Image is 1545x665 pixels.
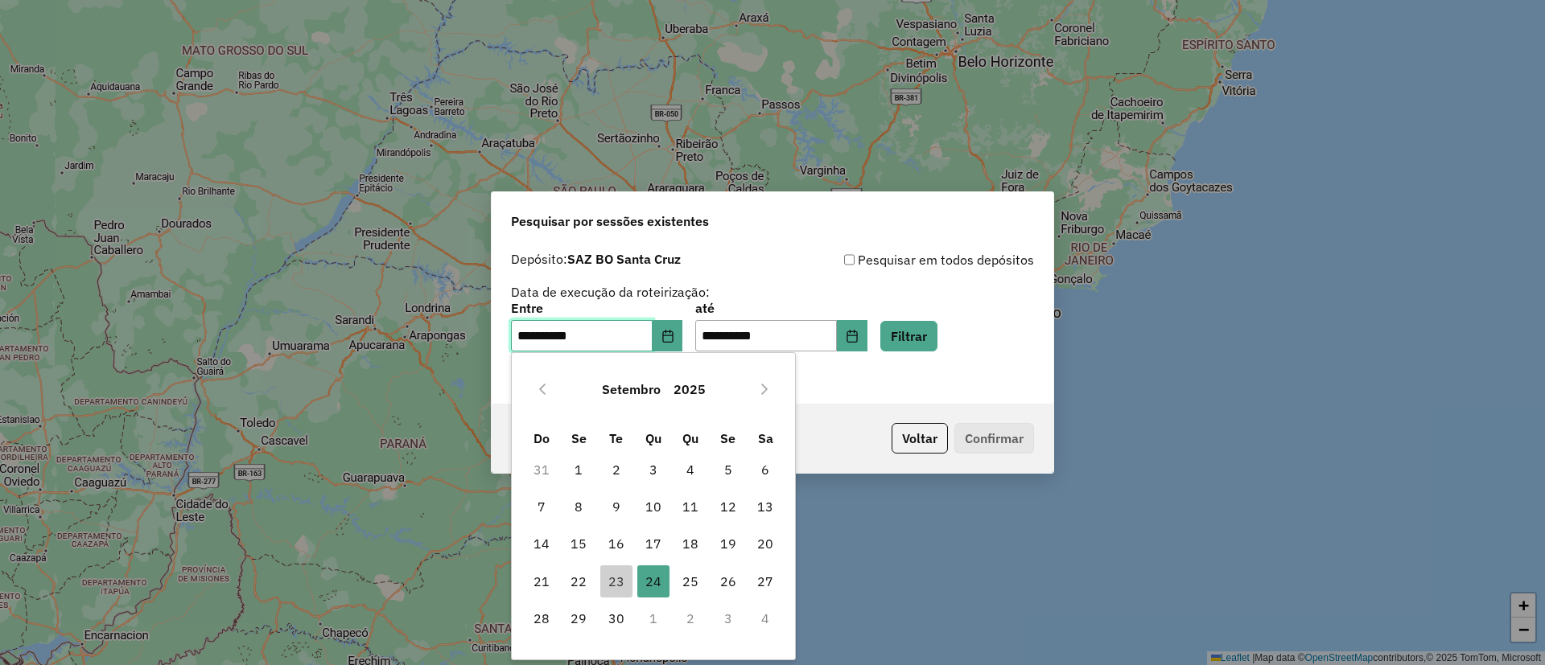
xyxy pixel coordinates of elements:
[562,565,595,597] span: 22
[560,525,597,562] td: 15
[511,211,709,231] span: Pesquisar por sessões existentes
[720,430,735,446] span: Se
[682,430,698,446] span: Qu
[523,450,560,487] td: 31
[529,376,555,402] button: Previous Month
[645,430,661,446] span: Qu
[672,563,709,600] td: 25
[635,600,672,637] td: 1
[635,563,672,600] td: 24
[562,602,595,634] span: 29
[637,491,669,523] span: 10
[597,525,634,562] td: 16
[511,298,682,318] label: Entre
[758,430,773,446] span: Sa
[837,320,867,352] button: Choose Date
[674,565,707,597] span: 25
[674,491,707,523] span: 11
[511,249,681,269] label: Depósito:
[525,527,558,560] span: 14
[747,600,784,637] td: 4
[511,282,710,302] label: Data de execução da roteirização:
[525,565,558,597] span: 21
[747,563,784,600] td: 27
[571,430,587,446] span: Se
[672,525,709,562] td: 18
[597,563,634,600] td: 23
[712,527,744,560] span: 19
[600,602,632,634] span: 30
[710,488,747,525] td: 12
[595,370,667,408] button: Choose Month
[560,488,597,525] td: 8
[749,491,781,523] span: 13
[637,527,669,560] span: 17
[609,430,623,446] span: Te
[667,370,712,408] button: Choose Year
[674,527,707,560] span: 18
[672,450,709,487] td: 4
[523,488,560,525] td: 7
[710,563,747,600] td: 26
[635,488,672,525] td: 10
[525,491,558,523] span: 7
[637,454,669,486] span: 3
[712,565,744,597] span: 26
[712,491,744,523] span: 12
[567,251,681,267] strong: SAZ BO Santa Cruz
[635,450,672,487] td: 3
[637,565,669,597] span: 24
[523,600,560,637] td: 28
[749,565,781,597] span: 27
[562,491,595,523] span: 8
[710,600,747,637] td: 3
[747,488,784,525] td: 13
[710,450,747,487] td: 5
[562,454,595,486] span: 1
[747,450,784,487] td: 6
[523,525,560,562] td: 14
[534,430,550,446] span: Do
[562,527,595,560] span: 15
[752,376,777,402] button: Next Month
[600,527,632,560] span: 16
[597,450,634,487] td: 2
[892,423,948,454] button: Voltar
[674,454,707,486] span: 4
[672,600,709,637] td: 2
[597,488,634,525] td: 9
[712,454,744,486] span: 5
[560,600,597,637] td: 29
[635,525,672,562] td: 17
[523,563,560,600] td: 21
[653,320,683,352] button: Choose Date
[672,488,709,525] td: 11
[710,525,747,562] td: 19
[560,563,597,600] td: 22
[525,602,558,634] span: 28
[880,321,937,351] button: Filtrar
[749,454,781,486] span: 6
[511,352,796,660] div: Choose Date
[695,298,867,318] label: até
[600,454,632,486] span: 2
[747,525,784,562] td: 20
[772,250,1034,269] div: Pesquisar em todos depósitos
[560,450,597,487] td: 1
[749,527,781,560] span: 20
[600,565,632,597] span: 23
[597,600,634,637] td: 30
[600,491,632,523] span: 9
